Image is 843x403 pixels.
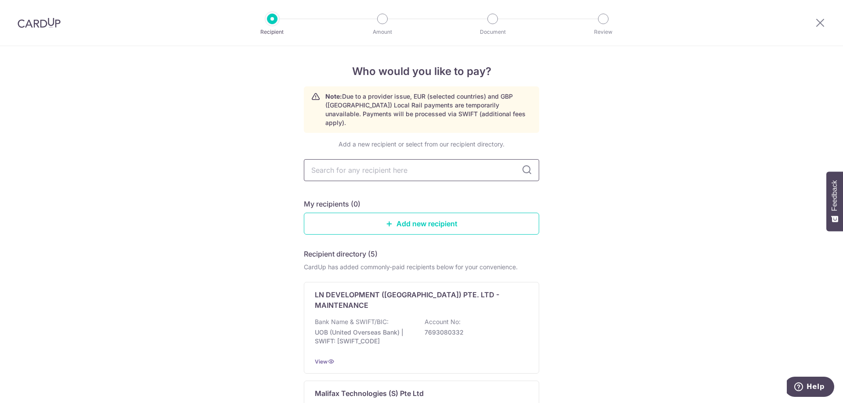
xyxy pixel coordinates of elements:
p: Bank Name & SWIFT/BIC: [315,317,389,326]
p: Malifax Technologies (S) Pte Ltd [315,388,424,399]
p: Amount [350,28,415,36]
p: Document [460,28,525,36]
p: Recipient [240,28,305,36]
p: Due to a provider issue, EUR (selected countries) and GBP ([GEOGRAPHIC_DATA]) Local Rail payments... [325,92,532,127]
p: LN DEVELOPMENT ([GEOGRAPHIC_DATA]) PTE. LTD - MAINTENANCE [315,289,518,310]
button: Feedback - Show survey [826,171,843,231]
p: 7693080332 [425,328,523,337]
a: Add new recipient [304,213,539,235]
span: Feedback [831,180,839,211]
img: CardUp [18,18,61,28]
p: Account No: [425,317,461,326]
h5: My recipients (0) [304,199,360,209]
strong: Note: [325,93,342,100]
div: CardUp has added commonly-paid recipients below for your convenience. [304,263,539,271]
p: Review [571,28,636,36]
p: UOB (United Overseas Bank) | SWIFT: [SWIFT_CODE] [315,328,413,346]
h5: Recipient directory (5) [304,249,378,259]
a: View [315,358,328,365]
iframe: Opens a widget where you can find more information [787,377,834,399]
h4: Who would you like to pay? [304,64,539,79]
input: Search for any recipient here [304,159,539,181]
div: Add a new recipient or select from our recipient directory. [304,140,539,149]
